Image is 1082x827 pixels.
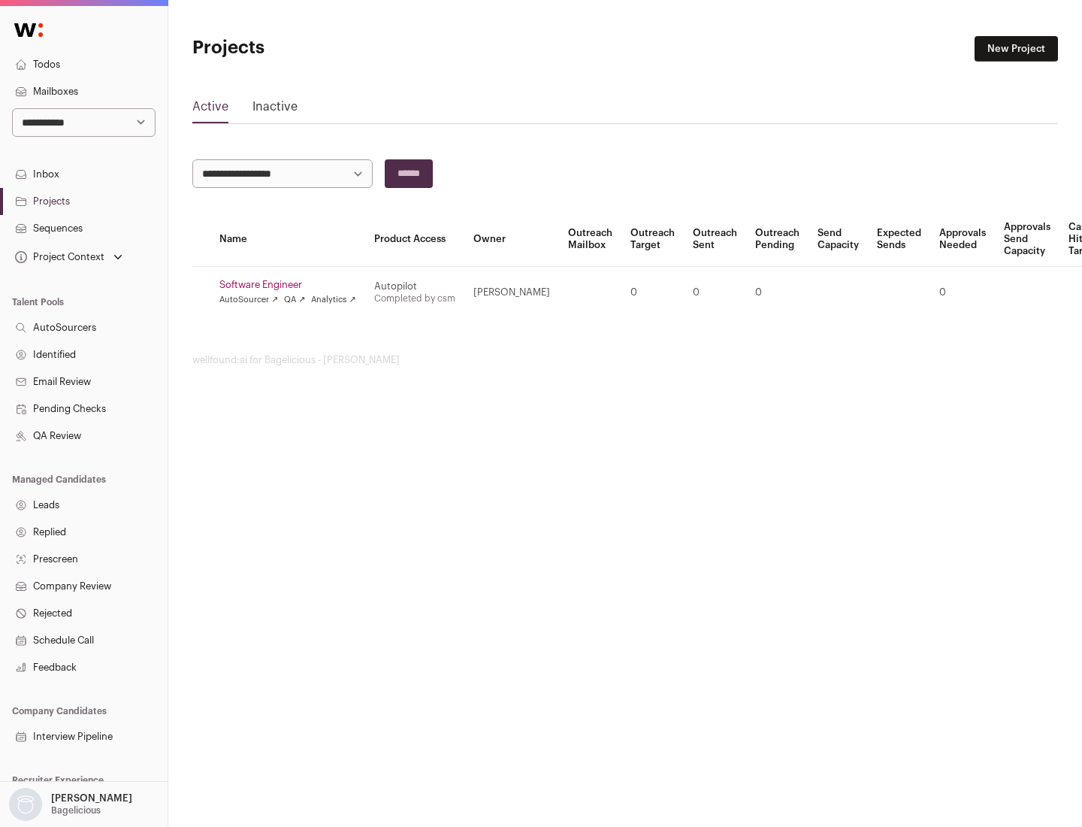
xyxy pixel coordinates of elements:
[9,788,42,821] img: nopic.png
[210,212,365,267] th: Name
[252,98,298,122] a: Inactive
[930,212,995,267] th: Approvals Needed
[6,15,51,45] img: Wellfound
[621,267,684,319] td: 0
[684,212,746,267] th: Outreach Sent
[365,212,464,267] th: Product Access
[975,36,1058,62] a: New Project
[746,212,808,267] th: Outreach Pending
[621,212,684,267] th: Outreach Target
[51,792,132,804] p: [PERSON_NAME]
[12,251,104,263] div: Project Context
[868,212,930,267] th: Expected Sends
[995,212,1059,267] th: Approvals Send Capacity
[284,294,305,306] a: QA ↗
[374,280,455,292] div: Autopilot
[464,267,559,319] td: [PERSON_NAME]
[219,294,278,306] a: AutoSourcer ↗
[808,212,868,267] th: Send Capacity
[12,247,125,268] button: Open dropdown
[684,267,746,319] td: 0
[192,36,481,60] h1: Projects
[746,267,808,319] td: 0
[51,804,101,816] p: Bagelicious
[930,267,995,319] td: 0
[311,294,355,306] a: Analytics ↗
[464,212,559,267] th: Owner
[192,354,1058,366] footer: wellfound:ai for Bagelicious - [PERSON_NAME]
[219,279,356,291] a: Software Engineer
[192,98,228,122] a: Active
[374,294,455,303] a: Completed by csm
[6,788,135,821] button: Open dropdown
[559,212,621,267] th: Outreach Mailbox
